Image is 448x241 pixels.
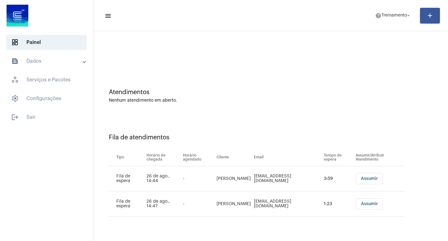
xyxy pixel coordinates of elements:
[215,191,252,217] td: [PERSON_NAME]
[109,134,432,141] div: Fila de atendimentos
[371,9,415,22] button: Treinamento
[181,166,215,191] td: -
[4,54,93,69] mat-expansion-panel-header: sidenav iconDados
[6,35,87,50] span: Painel
[181,191,215,217] td: -
[322,149,354,166] th: Tempo de espera
[11,113,19,121] mat-icon: sidenav icon
[181,149,215,166] th: Horário agendado
[381,13,407,18] span: Treinamento
[354,149,404,166] th: Assumir/Atribuir Atendimento
[11,39,19,46] span: sidenav icon
[356,198,383,210] button: Assumir
[5,3,30,28] img: d4669ae0-8c07-2337-4f67-34b0df7f5ae4.jpeg
[6,110,87,125] span: Sair
[215,149,252,166] th: Cliente
[109,98,432,103] div: Nenhum atendimento em aberto.
[6,91,87,106] span: Configurações
[215,166,252,191] td: [PERSON_NAME]
[252,166,322,191] td: [EMAIL_ADDRESS][DOMAIN_NAME]
[356,173,404,184] mat-chip-list: selection
[361,202,378,206] span: Assumir
[361,176,378,181] span: Assumir
[109,89,432,96] div: Atendimentos
[109,191,145,217] td: Fila de espera
[11,76,19,84] span: sidenav icon
[11,57,19,65] mat-icon: sidenav icon
[406,13,411,18] mat-icon: arrow_drop_down
[426,12,434,19] mat-icon: add
[145,191,181,217] td: 26 de ago., 14:47
[109,166,145,191] td: Fila de espera
[11,95,19,102] span: sidenav icon
[109,149,145,166] th: Tipo
[145,166,181,191] td: 26 de ago., 14:44
[375,12,381,19] mat-icon: help
[322,166,354,191] td: 3:59
[6,72,87,87] span: Serviços e Pacotes
[252,149,322,166] th: Email
[145,149,181,166] th: Horário de chegada
[322,191,354,217] td: 1:23
[11,57,83,65] mat-panel-title: Dados
[105,12,111,20] mat-icon: sidenav icon
[356,173,383,184] button: Assumir
[356,198,404,210] mat-chip-list: selection
[252,191,322,217] td: [EMAIL_ADDRESS][DOMAIN_NAME]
